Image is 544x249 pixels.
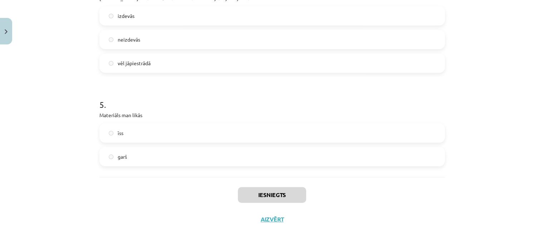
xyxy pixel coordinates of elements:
input: neizdevās [109,37,113,42]
p: Materiāls man likās [99,111,445,119]
input: izdevās [109,14,113,18]
span: īss [118,129,123,137]
span: vēl jāpiestrādā [118,59,151,67]
h1: 5 . [99,87,445,109]
span: garš [118,153,127,161]
button: Iesniegts [238,187,306,203]
input: garš [109,154,113,159]
input: vēl jāpiestrādā [109,61,113,66]
input: īss [109,131,113,135]
span: neizdevās [118,36,140,43]
span: izdevās [118,12,134,20]
button: Aizvērt [259,216,286,223]
img: icon-close-lesson-0947bae3869378f0d4975bcd49f059093ad1ed9edebbc8119c70593378902aed.svg [5,29,8,34]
